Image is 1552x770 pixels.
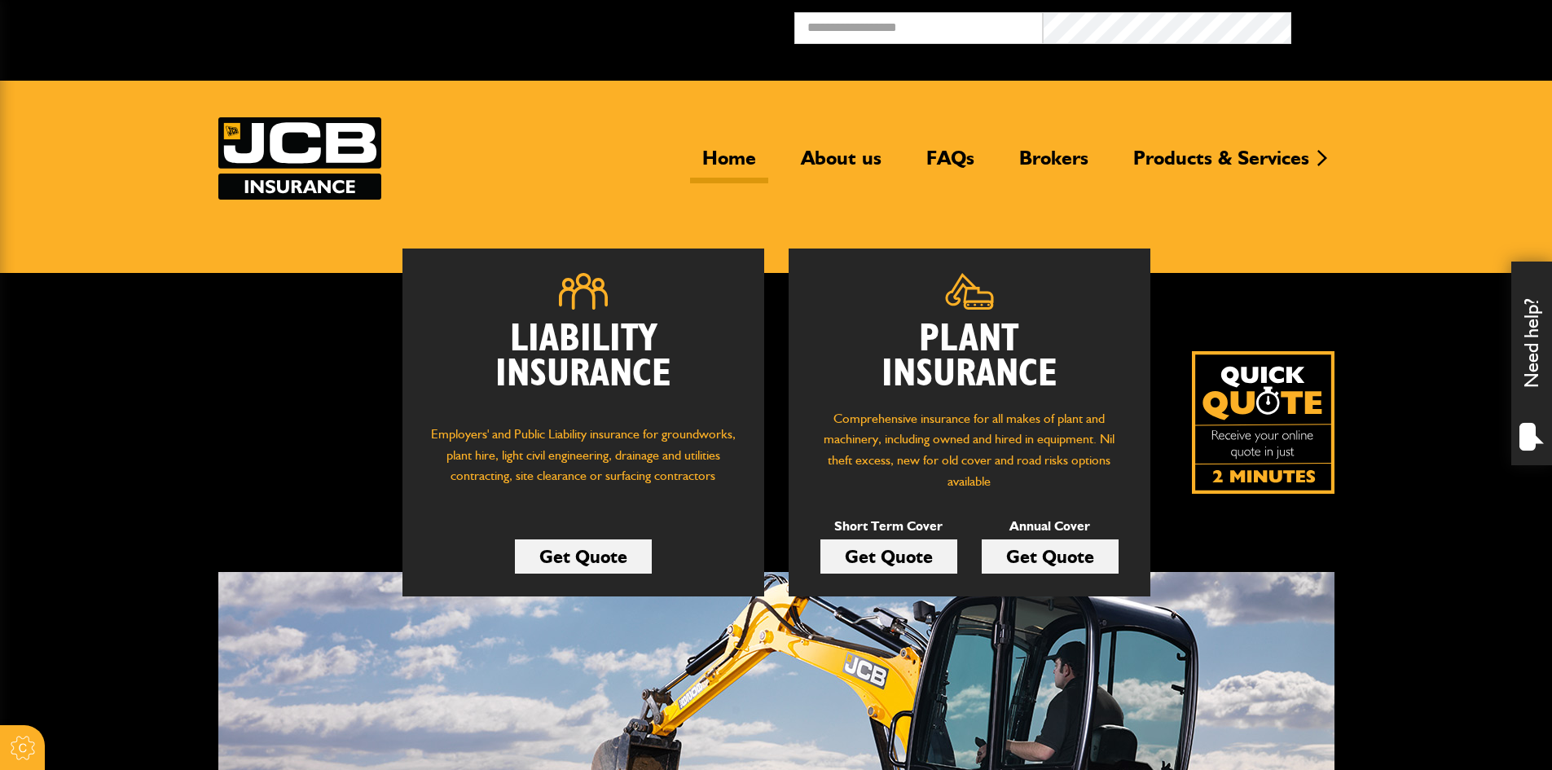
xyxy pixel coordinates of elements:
p: Employers' and Public Liability insurance for groundworks, plant hire, light civil engineering, d... [427,424,740,502]
div: Need help? [1511,262,1552,465]
p: Short Term Cover [820,516,957,537]
a: Brokers [1007,146,1101,183]
img: Quick Quote [1192,351,1334,494]
a: Get Quote [982,539,1119,574]
a: JCB Insurance Services [218,117,381,200]
a: Get your insurance quote isn just 2-minutes [1192,351,1334,494]
a: About us [789,146,894,183]
p: Annual Cover [982,516,1119,537]
a: Products & Services [1121,146,1321,183]
img: JCB Insurance Services logo [218,117,381,200]
button: Broker Login [1291,12,1540,37]
a: Get Quote [515,539,652,574]
a: Home [690,146,768,183]
a: FAQs [914,146,987,183]
p: Comprehensive insurance for all makes of plant and machinery, including owned and hired in equipm... [813,408,1126,491]
a: Get Quote [820,539,957,574]
h2: Liability Insurance [427,322,740,408]
h2: Plant Insurance [813,322,1126,392]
